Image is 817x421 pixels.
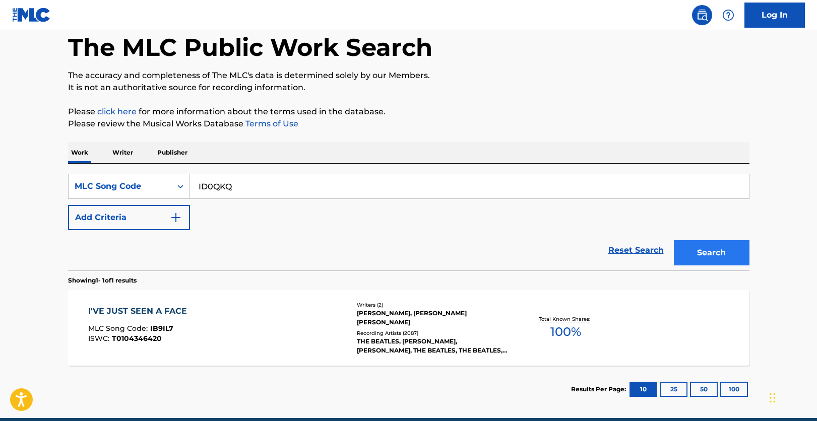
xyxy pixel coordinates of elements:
[571,385,629,394] p: Results Per Page:
[109,142,136,163] p: Writer
[68,82,749,94] p: It is not an authoritative source for recording information.
[68,106,749,118] p: Please for more information about the terms used in the database.
[770,383,776,413] div: Drag
[720,382,748,397] button: 100
[357,309,509,327] div: [PERSON_NAME], [PERSON_NAME] [PERSON_NAME]
[97,107,137,116] a: click here
[660,382,687,397] button: 25
[630,382,657,397] button: 10
[154,142,191,163] p: Publisher
[696,9,708,21] img: search
[767,373,817,421] iframe: Chat Widget
[674,240,749,265] button: Search
[690,382,718,397] button: 50
[718,5,738,25] div: Help
[692,5,712,25] a: Public Search
[170,212,182,224] img: 9d2ae6d4665cec9f34b9.svg
[75,180,165,192] div: MLC Song Code
[12,8,51,22] img: MLC Logo
[243,119,298,128] a: Terms of Use
[550,323,581,341] span: 100 %
[88,305,192,317] div: I'VE JUST SEEN A FACE
[744,3,805,28] a: Log In
[539,315,593,323] p: Total Known Shares:
[88,334,112,343] span: ISWC :
[150,324,173,333] span: IB9IL7
[68,174,749,270] form: Search Form
[357,337,509,355] div: THE BEATLES, [PERSON_NAME], [PERSON_NAME], THE BEATLES, THE BEATLES, THE BEATLES, THE BEATLES
[357,301,509,309] div: Writers ( 2 )
[68,205,190,230] button: Add Criteria
[68,290,749,366] a: I'VE JUST SEEN A FACEMLC Song Code:IB9IL7ISWC:T0104346420Writers (2)[PERSON_NAME], [PERSON_NAME] ...
[68,118,749,130] p: Please review the Musical Works Database
[357,329,509,337] div: Recording Artists ( 2087 )
[68,142,91,163] p: Work
[88,324,150,333] span: MLC Song Code :
[112,334,162,343] span: T0104346420
[68,276,137,285] p: Showing 1 - 1 of 1 results
[68,69,749,82] p: The accuracy and completeness of The MLC's data is determined solely by our Members.
[68,32,432,62] h1: The MLC Public Work Search
[603,239,669,261] a: Reset Search
[722,9,734,21] img: help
